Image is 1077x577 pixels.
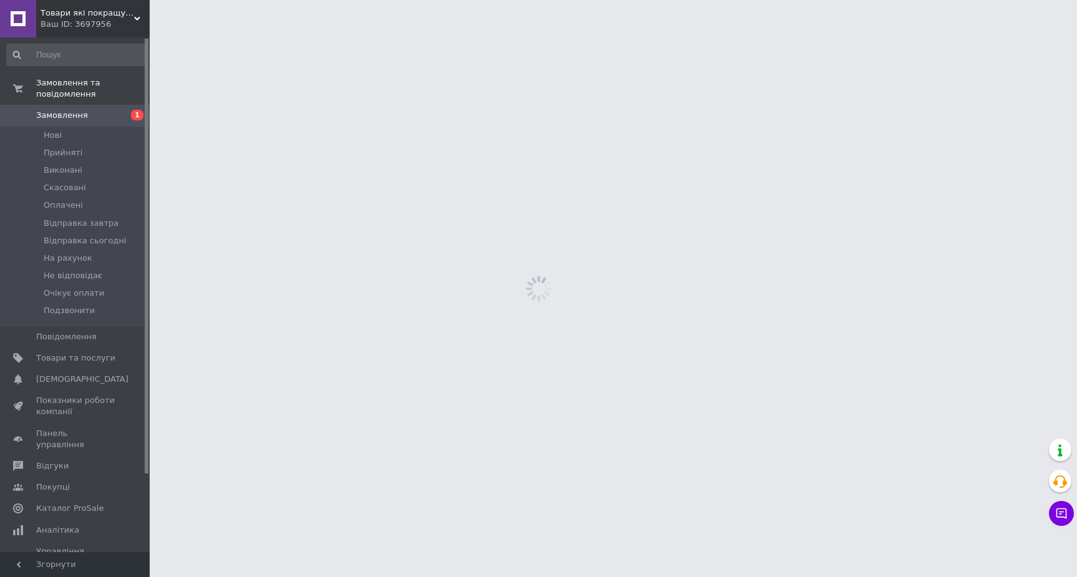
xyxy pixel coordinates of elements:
[36,428,115,450] span: Панель управління
[36,460,69,472] span: Відгуки
[44,253,92,264] span: На рахунок
[36,546,115,568] span: Управління сайтом
[36,352,115,364] span: Товари та послуги
[41,7,134,19] span: Товари які покращують вам життя
[6,44,147,66] input: Пошук
[36,525,79,536] span: Аналітика
[36,77,150,100] span: Замовлення та повідомлення
[44,165,82,176] span: Виконані
[44,218,118,229] span: Відправка завтра
[44,235,127,246] span: Відправка сьогодні
[36,331,97,342] span: Повідомлення
[36,503,104,514] span: Каталог ProSale
[44,130,62,141] span: Нові
[1049,501,1074,526] button: Чат з покупцем
[36,110,88,121] span: Замовлення
[44,182,86,193] span: Скасовані
[36,482,70,493] span: Покупці
[131,110,143,120] span: 1
[41,19,150,30] div: Ваш ID: 3697956
[44,305,95,316] span: Подзвонити
[44,270,102,281] span: Не відповідає
[44,200,83,211] span: Оплачені
[36,395,115,417] span: Показники роботи компанії
[36,374,128,385] span: [DEMOGRAPHIC_DATA]
[44,147,82,158] span: Прийняті
[44,288,104,299] span: Очікує оплати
